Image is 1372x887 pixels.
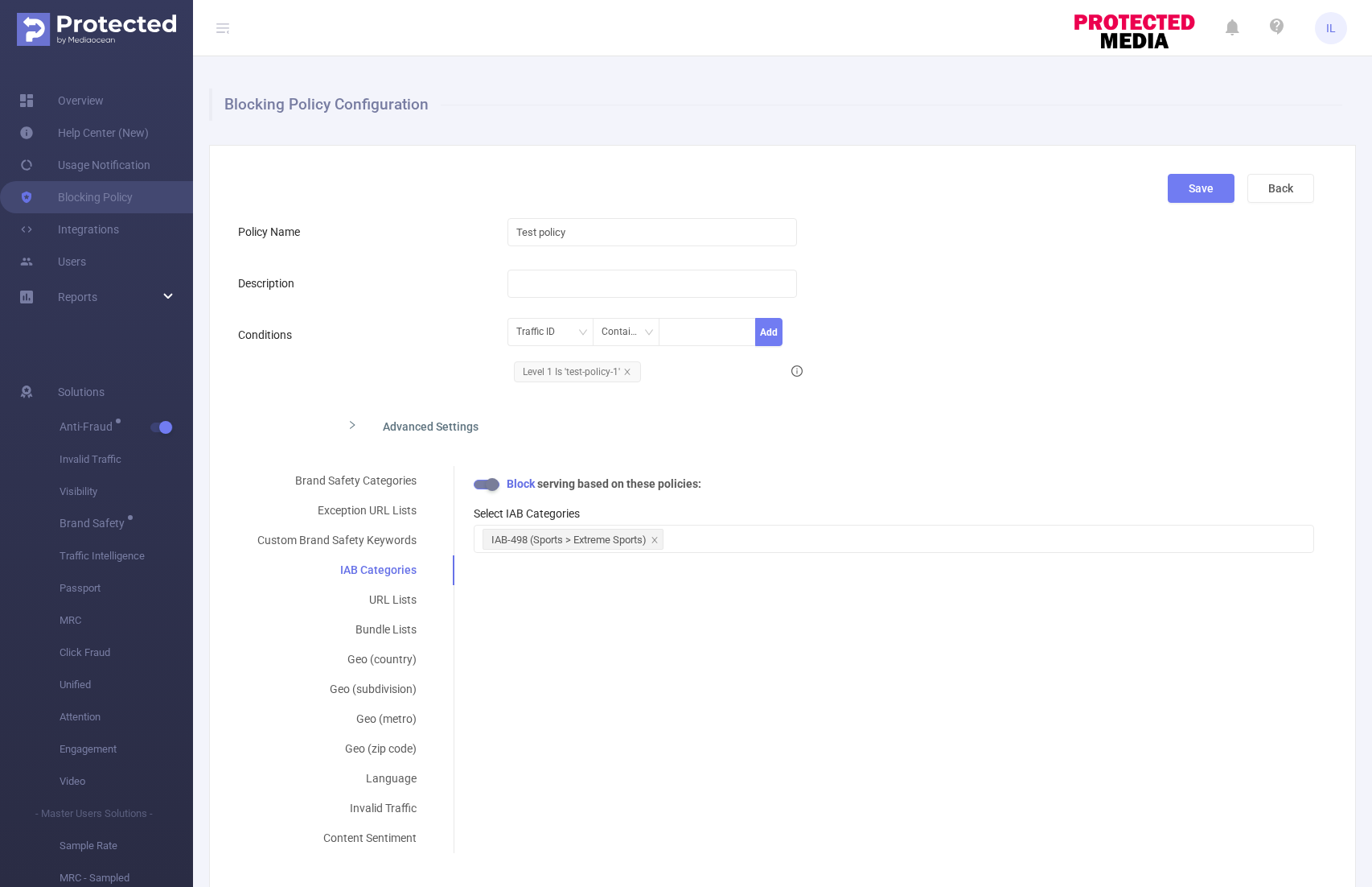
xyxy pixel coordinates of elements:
[19,117,149,149] a: Help Center (New)
[791,365,803,377] i: icon: info-circle
[60,701,193,733] span: Attention
[60,765,193,798] span: Video
[1326,12,1336,44] span: IL
[238,466,436,496] div: Brand Safety Categories
[238,496,436,526] div: Exception URL Lists
[755,318,783,346] button: Add
[58,376,105,408] span: Solutions
[60,733,193,765] span: Engagement
[58,291,97,303] span: Reports
[347,420,357,430] i: icon: right
[335,408,980,442] div: icon: rightAdvanced Settings
[504,477,537,490] b: Block
[516,319,566,345] div: Traffic ID
[60,421,118,432] span: Anti-Fraud
[238,328,300,341] label: Conditions
[60,604,193,637] span: MRC
[1247,174,1314,203] button: Back
[209,89,1342,121] h1: Blocking Policy Configuration
[1168,174,1234,203] button: Save
[60,476,193,508] span: Visibility
[19,85,104,117] a: Overview
[238,615,436,645] div: Bundle Lists
[60,830,193,862] span: Sample Rate
[238,645,436,675] div: Geo (country)
[238,794,436,823] div: Invalid Traffic
[474,507,580,520] label: Select IAB Categories
[644,328,654,339] i: icon: down
[58,281,97,313] a: Reports
[491,530,647,551] div: IAB-498 (Sports > Extreme Sports)
[238,734,436,764] div: Geo (zip code)
[537,477,701,490] b: serving based on these policies:
[60,572,193,604] span: Passport
[623,368,631,376] i: icon: close
[238,555,436,585] div: IAB Categories
[19,213,119,245] a: Integrations
[60,518,130,529] span: Brand Safety
[238,675,436,704] div: Geo (subdivision)
[19,149,150,181] a: Usage Notification
[238,277,302,290] label: Description
[238,764,436,794] div: Language
[238,225,308,238] label: Policy Name
[578,328,588,339] i: icon: down
[60,443,193,476] span: Invalid Traffic
[238,823,436,853] div: Content Sentiment
[602,319,651,345] div: Contains
[238,704,436,734] div: Geo (metro)
[651,536,659,546] i: icon: close
[60,637,193,669] span: Click Fraud
[60,669,193,701] span: Unified
[60,540,193,572] span: Traffic Intelligence
[19,245,86,278] a: Users
[17,13,176,46] img: Protected Media
[238,585,436,615] div: URL Lists
[19,181,133,213] a: Blocking Policy
[238,526,436,555] div: Custom Brand Safety Keywords
[514,361,641,382] span: Level 1 Is 'test-policy-1'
